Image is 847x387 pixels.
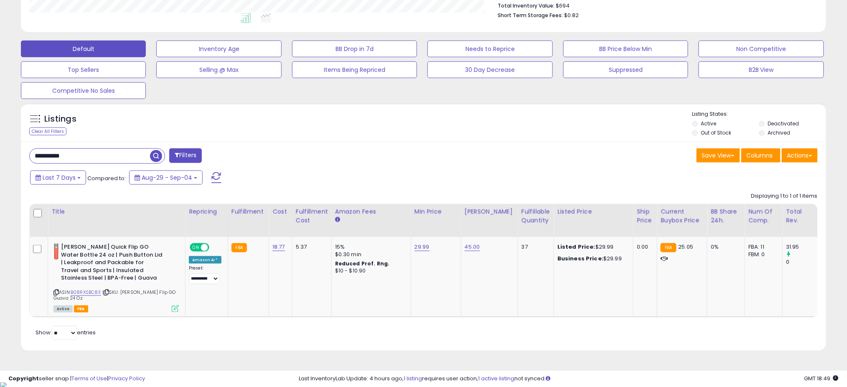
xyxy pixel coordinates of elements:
[478,374,514,382] a: 1 active listing
[427,61,552,78] button: 30 Day Decrease
[335,260,390,267] b: Reduced Prof. Rng.
[557,255,627,262] div: $29.99
[564,11,579,19] span: $0.82
[521,207,550,225] div: Fulfillable Quantity
[563,41,688,57] button: BB Price Below Min
[711,207,741,225] div: BB Share 24h.
[208,244,221,251] span: OFF
[637,243,651,251] div: 0.00
[74,306,88,313] span: FBA
[296,243,325,251] div: 5.37
[692,110,826,118] p: Listing States:
[189,207,224,216] div: Repricing
[53,289,176,301] span: | SKU: [PERSON_NAME] Flip GO Guava 24 Oz
[191,244,201,251] span: ON
[272,207,289,216] div: Cost
[36,328,96,336] span: Show: entries
[8,375,145,383] div: seller snap | |
[786,207,816,225] div: Total Rev.
[292,41,417,57] button: BB Drop in 7d
[189,256,221,264] div: Amazon AI *
[521,243,547,251] div: 37
[53,243,59,260] img: 31w1LgjWJ1L._SL40_.jpg
[43,173,76,182] span: Last 7 Days
[8,374,39,382] strong: Copyright
[751,192,818,200] div: Displaying 1 to 1 of 1 items
[699,41,824,57] button: Non Competitive
[272,243,285,251] a: 18.77
[335,267,404,275] div: $10 - $10.90
[335,251,404,258] div: $0.30 min
[296,207,328,225] div: Fulfillment Cost
[71,374,107,382] a: Terms of Use
[748,251,776,258] div: FBM: 0
[21,41,146,57] button: Default
[782,148,818,163] button: Actions
[108,374,145,382] a: Privacy Policy
[404,374,422,382] a: 1 listing
[711,243,738,251] div: 0%
[53,243,179,311] div: ASIN:
[53,306,73,313] span: All listings currently available for purchase on Amazon
[129,171,203,185] button: Aug-29 - Sep-04
[415,243,430,251] a: 29.99
[51,207,182,216] div: Title
[427,41,552,57] button: Needs to Reprice
[21,82,146,99] button: Competitive No Sales
[142,173,192,182] span: Aug-29 - Sep-04
[748,207,779,225] div: Num of Comp.
[169,148,202,163] button: Filters
[768,120,799,127] label: Deactivated
[465,207,514,216] div: [PERSON_NAME]
[335,243,404,251] div: 15%
[557,207,630,216] div: Listed Price
[747,151,773,160] span: Columns
[498,12,563,19] b: Short Term Storage Fees:
[701,120,717,127] label: Active
[87,174,126,182] span: Compared to:
[679,243,694,251] span: 25.05
[29,127,66,135] div: Clear All Filters
[44,113,76,125] h5: Listings
[563,61,688,78] button: Suppressed
[741,148,781,163] button: Columns
[335,207,407,216] div: Amazon Fees
[415,207,458,216] div: Min Price
[21,61,146,78] button: Top Sellers
[231,207,265,216] div: Fulfillment
[61,243,163,284] b: [PERSON_NAME] Quick Flip GO Water Bottle 24 oz | Push Button Lid | Leakproof and Packable for Tra...
[701,129,732,136] label: Out of Stock
[299,375,839,383] div: Last InventoryLab Update: 4 hours ago, requires user action, not synced.
[786,258,820,266] div: 0
[231,243,247,252] small: FBA
[637,207,654,225] div: Ship Price
[30,171,86,185] button: Last 7 Days
[156,41,281,57] button: Inventory Age
[71,289,101,296] a: B08RXSBC83
[465,243,480,251] a: 45.00
[557,255,603,262] b: Business Price:
[768,129,790,136] label: Archived
[557,243,627,251] div: $29.99
[292,61,417,78] button: Items Being Repriced
[748,243,776,251] div: FBA: 11
[661,207,704,225] div: Current Buybox Price
[697,148,740,163] button: Save View
[189,265,221,284] div: Preset:
[786,243,820,251] div: 31.95
[699,61,824,78] button: B2B View
[804,374,839,382] span: 2025-09-12 18:49 GMT
[557,243,595,251] b: Listed Price:
[661,243,676,252] small: FBA
[156,61,281,78] button: Selling @ Max
[335,216,340,224] small: Amazon Fees.
[498,2,554,9] b: Total Inventory Value:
